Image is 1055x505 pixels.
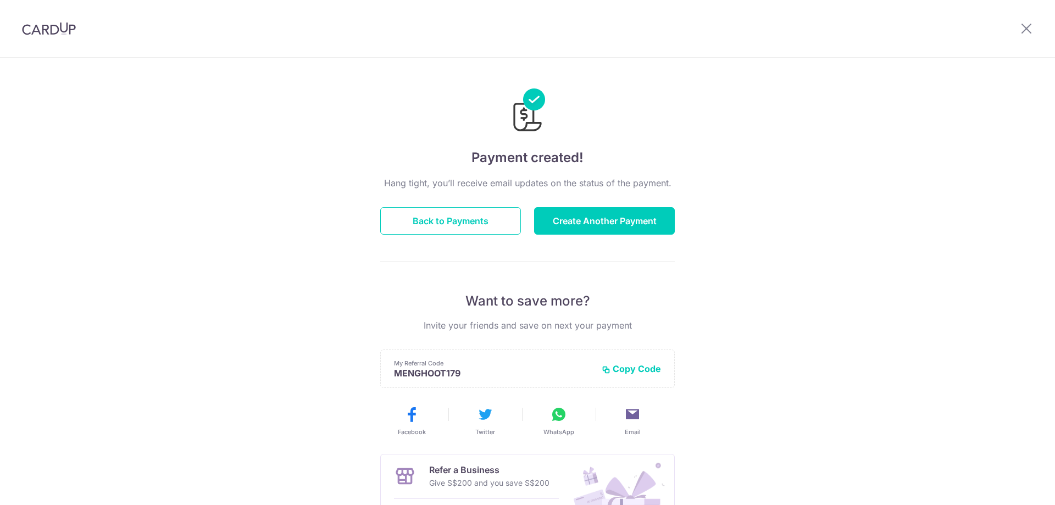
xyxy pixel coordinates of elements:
[380,207,521,235] button: Back to Payments
[600,406,665,436] button: Email
[380,148,675,168] h4: Payment created!
[625,428,641,436] span: Email
[534,207,675,235] button: Create Another Payment
[453,406,518,436] button: Twitter
[429,476,549,490] p: Give S$200 and you save S$200
[394,368,593,379] p: MENGHOOT179
[379,406,444,436] button: Facebook
[985,472,1044,500] iframe: Opens a widget where you can find more information
[380,176,675,190] p: Hang tight, you’ll receive email updates on the status of the payment.
[543,428,574,436] span: WhatsApp
[429,463,549,476] p: Refer a Business
[394,359,593,368] p: My Referral Code
[475,428,495,436] span: Twitter
[510,88,545,135] img: Payments
[22,22,76,35] img: CardUp
[380,292,675,310] p: Want to save more?
[602,363,661,374] button: Copy Code
[526,406,591,436] button: WhatsApp
[398,428,426,436] span: Facebook
[380,319,675,332] p: Invite your friends and save on next your payment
